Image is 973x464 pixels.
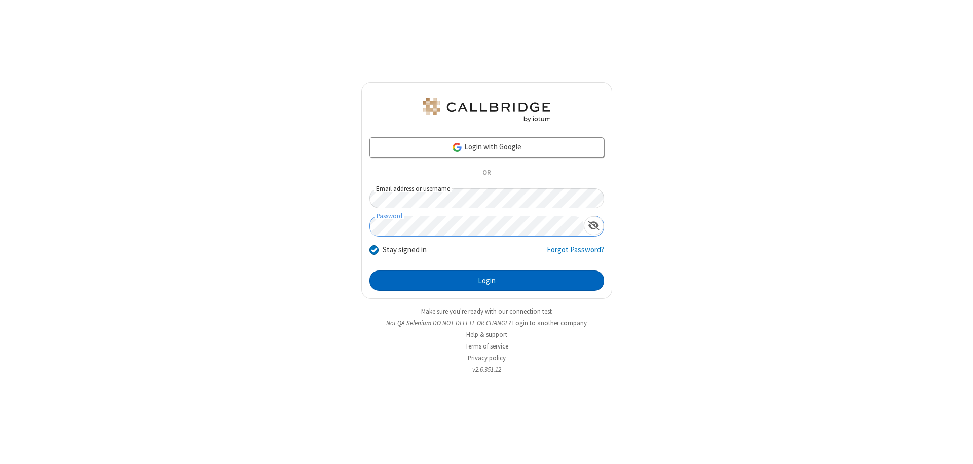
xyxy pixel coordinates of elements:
a: Login with Google [369,137,604,158]
button: Login [369,270,604,291]
a: Help & support [466,330,507,339]
input: Password [370,216,584,236]
img: google-icon.png [452,142,463,153]
a: Make sure you're ready with our connection test [421,307,552,316]
label: Stay signed in [383,244,427,256]
li: Not QA Selenium DO NOT DELETE OR CHANGE? [361,318,612,328]
span: OR [478,166,495,180]
a: Terms of service [465,342,508,351]
li: v2.6.351.12 [361,365,612,374]
button: Login to another company [512,318,587,328]
a: Privacy policy [468,354,506,362]
a: Forgot Password? [547,244,604,263]
div: Show password [584,216,604,235]
input: Email address or username [369,188,604,208]
img: QA Selenium DO NOT DELETE OR CHANGE [421,98,552,122]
